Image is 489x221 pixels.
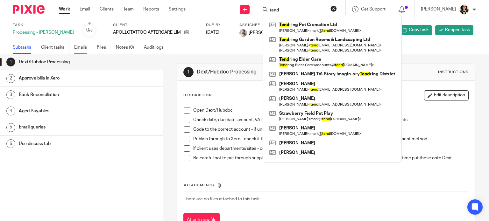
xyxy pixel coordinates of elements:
[193,155,469,161] p: Be careful not to put through supplier statement and other correspondence as bills as the client ...
[19,122,110,132] h1: Email queries
[6,107,15,115] div: 4
[445,27,470,33] span: Reopen task
[269,8,326,13] input: Search
[13,23,74,28] label: Task
[19,139,110,148] h1: Use discuss tab
[6,90,15,99] div: 3
[193,117,469,123] p: Check date, due date, amount, VAT amount, invoice number is all correct before publishing invoice...
[100,6,114,12] a: Clients
[459,4,469,15] img: 2020-11-15%2017.26.54-1.jpg
[239,29,247,37] img: IMG_9968.jpg
[13,5,45,14] img: Pixie
[19,73,110,83] h1: Approve bills in Xero
[193,107,469,114] p: Open Dext/Hubdoc
[184,183,214,187] span: Attachments
[86,26,93,34] div: 0
[435,25,473,35] a: Reopen task
[59,6,70,12] a: Work
[6,74,15,83] div: 2
[169,6,186,12] a: Settings
[19,90,110,100] h1: Bank Reconciliation
[184,197,260,201] span: There are no files attached to this task.
[239,23,284,28] label: Assignee
[113,23,198,28] label: Client
[74,41,92,54] a: Emails
[13,41,36,54] a: Subtasks
[143,6,159,12] a: Reports
[330,5,337,12] button: Clear
[116,41,139,54] a: Notes (0)
[399,25,432,35] a: Copy task
[144,41,168,54] a: Audit logs
[193,145,469,152] p: If client uses departments/sites - code to correct one
[361,7,386,11] span: Get Support
[197,69,339,75] h1: Dext/Hubdoc Processing
[183,67,194,77] div: 1
[193,136,469,142] p: Publish through to Xero - check if they need to be published as bills or you need to put through ...
[206,29,231,36] div: [DATE]
[41,41,69,54] a: Client tasks
[421,6,456,12] p: [PERSON_NAME]
[409,27,429,33] span: Copy task
[193,126,469,133] p: Code to the correct account - if unsure, look at historical or ask
[424,90,469,100] button: Edit description
[89,29,93,32] small: /6
[13,29,74,36] div: Processing - [PERSON_NAME]
[19,106,110,116] h1: Aged Payables
[123,6,134,12] a: Team
[97,41,111,54] a: Files
[19,57,110,67] h1: Dext/Hubdoc Processing
[438,70,469,75] div: Instructions
[80,6,90,12] a: Email
[249,30,284,36] span: [PERSON_NAME]
[6,58,15,66] div: 1
[183,93,212,98] p: Description
[6,123,15,132] div: 5
[206,23,231,28] label: Due by
[6,139,15,148] div: 6
[113,29,181,36] p: APOLLOTATTOO AFTERCARE LIMITED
